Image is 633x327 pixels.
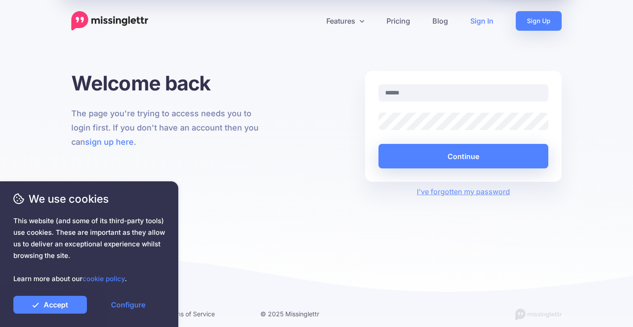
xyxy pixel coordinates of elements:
a: Features [315,11,375,31]
a: Sign In [459,11,505,31]
a: Accept [13,296,87,314]
a: cookie policy [82,274,125,283]
li: © 2025 Missinglettr [260,308,341,319]
a: sign up here [85,137,134,147]
a: Pricing [375,11,421,31]
p: The page you're trying to access needs you to login first. If you don't have an account then you ... [71,106,268,149]
a: I've forgotten my password [417,187,510,196]
a: Blog [421,11,459,31]
h1: Welcome back [71,71,268,95]
a: Terms of Service [166,310,215,318]
span: We use cookies [13,191,165,207]
button: Continue [378,144,548,168]
span: This website (and some of its third-party tools) use cookies. These are important as they allow u... [13,215,165,285]
a: Sign Up [516,11,562,31]
a: Configure [91,296,165,314]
